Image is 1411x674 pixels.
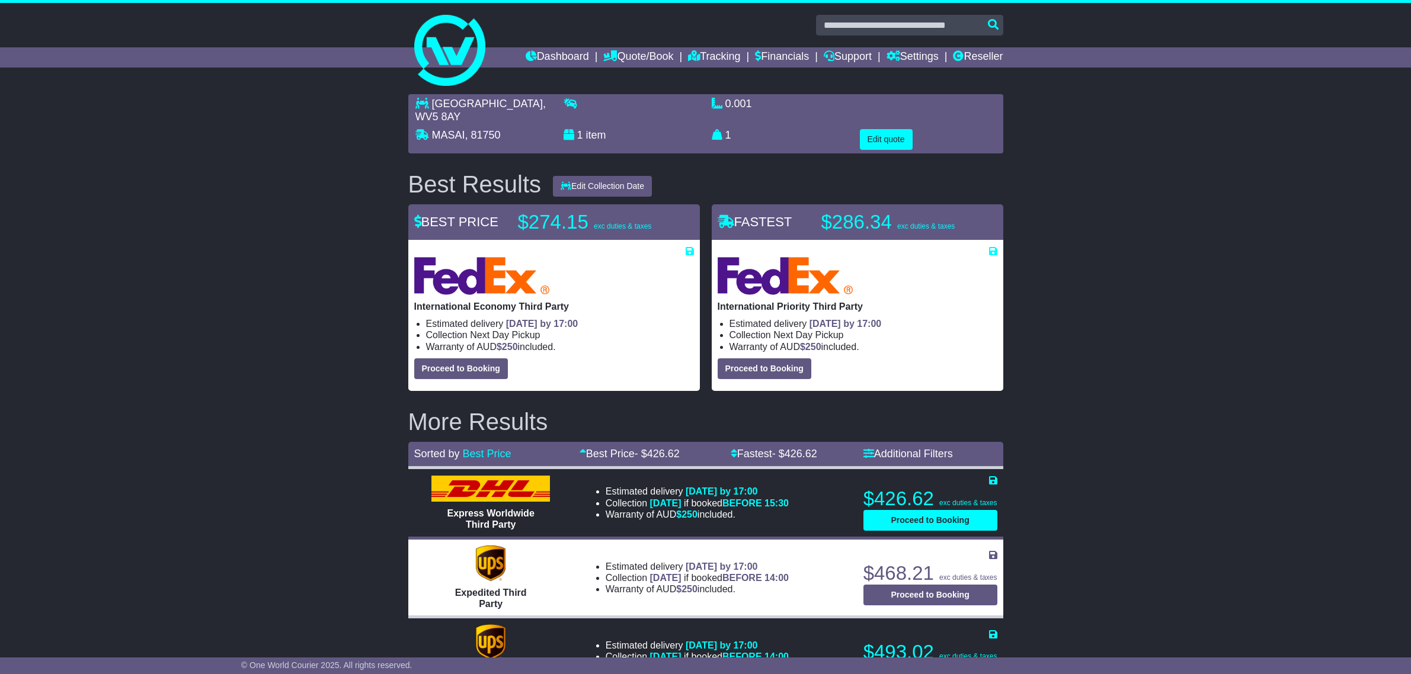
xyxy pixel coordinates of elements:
[785,448,817,460] span: 426.62
[939,573,997,582] span: exc duties & taxes
[887,47,939,68] a: Settings
[764,573,789,583] span: 14:00
[650,573,789,583] span: if booked
[863,585,997,605] button: Proceed to Booking
[497,342,518,352] span: $
[476,624,505,660] img: UPS (new): Express Saver Third Party
[606,509,789,520] li: Warranty of AUD included.
[686,486,758,496] span: [DATE] by 17:00
[526,47,589,68] a: Dashboard
[718,257,853,295] img: FedEx Express: International Priority Third Party
[730,318,997,329] li: Estimated delivery
[465,129,501,141] span: , 81750
[718,301,997,312] p: International Priority Third Party
[860,129,913,150] button: Edit quote
[676,509,697,519] span: $
[824,47,872,68] a: Support
[553,176,652,197] button: Edit Collection Date
[939,499,997,507] span: exc duties & taxes
[863,561,997,585] p: $468.21
[772,448,817,460] span: - $
[241,660,412,670] span: © One World Courier 2025. All rights reserved.
[764,651,789,662] span: 14:00
[414,448,460,460] span: Sorted by
[800,342,821,352] span: $
[414,301,694,312] p: International Economy Third Party
[810,319,882,329] span: [DATE] by 17:00
[577,129,583,141] span: 1
[606,561,789,572] li: Estimated delivery
[953,47,1003,68] a: Reseller
[414,358,508,379] button: Proceed to Booking
[681,584,697,594] span: 250
[606,486,789,497] li: Estimated delivery
[688,47,740,68] a: Tracking
[725,129,731,141] span: 1
[470,330,540,340] span: Next Day Pickup
[863,640,997,664] p: $493.02
[506,319,578,329] span: [DATE] by 17:00
[650,498,681,508] span: [DATE]
[650,651,789,662] span: if booked
[730,341,997,352] li: Warranty of AUD included.
[432,129,465,141] span: MASAI
[718,214,792,229] span: FASTEST
[426,341,694,352] li: Warranty of AUD included.
[650,651,681,662] span: [DATE]
[455,588,527,609] span: Expedited Third Party
[863,448,953,460] a: Additional Filters
[805,342,821,352] span: 250
[431,476,550,502] img: DHL: Express Worldwide Third Party
[476,545,505,581] img: UPS (new): Expedited Third Party
[773,330,843,340] span: Next Day Pickup
[722,651,762,662] span: BEFORE
[606,583,789,595] li: Warranty of AUD included.
[603,47,673,68] a: Quote/Book
[722,573,762,583] span: BEFORE
[730,329,997,341] li: Collection
[731,448,817,460] a: Fastest- $426.62
[463,448,511,460] a: Best Price
[764,498,789,508] span: 15:30
[647,448,680,460] span: 426.62
[606,640,789,651] li: Estimated delivery
[518,210,666,234] p: $274.15
[722,498,762,508] span: BEFORE
[594,222,651,230] span: exc duties & taxes
[580,448,680,460] a: Best Price- $426.62
[686,561,758,572] span: [DATE] by 17:00
[755,47,809,68] a: Financials
[681,509,697,519] span: 250
[586,129,606,141] span: item
[939,652,997,660] span: exc duties & taxes
[402,171,548,197] div: Best Results
[686,640,758,650] span: [DATE] by 17:00
[414,214,498,229] span: BEST PRICE
[606,651,789,662] li: Collection
[650,498,789,508] span: if booked
[447,508,534,529] span: Express Worldwide Third Party
[863,510,997,531] button: Proceed to Booking
[606,498,789,509] li: Collection
[414,257,550,295] img: FedEx Express: International Economy Third Party
[415,98,546,123] span: , WV5 8AY
[863,487,997,511] p: $426.62
[426,318,694,329] li: Estimated delivery
[426,329,694,341] li: Collection
[725,98,752,110] span: 0.001
[821,210,970,234] p: $286.34
[676,584,697,594] span: $
[432,98,543,110] span: [GEOGRAPHIC_DATA]
[635,448,680,460] span: - $
[606,572,789,583] li: Collection
[408,409,1003,435] h2: More Results
[502,342,518,352] span: 250
[650,573,681,583] span: [DATE]
[718,358,811,379] button: Proceed to Booking
[897,222,955,230] span: exc duties & taxes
